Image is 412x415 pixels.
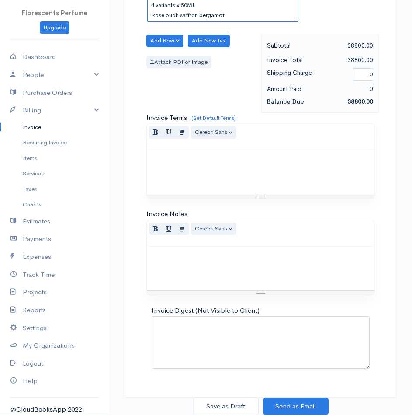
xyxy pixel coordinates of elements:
div: Invoice Total [263,55,320,66]
span: Cerebri Sans [195,128,227,136]
button: Remove Font Style (CTRL+\) [175,223,189,235]
div: Amount Paid [263,84,320,94]
button: Font Family [191,126,236,139]
label: Invoice Digest (Not Visible to Client) [152,306,260,316]
button: Add Row [146,35,183,47]
div: 0 [320,84,377,94]
button: Underline (CTRL+U) [162,223,176,235]
div: Resize [147,291,374,295]
button: Bold (CTRL+B) [149,126,163,139]
div: 38800.00 [320,55,377,66]
button: Underline (CTRL+U) [162,126,176,139]
div: Resize [147,194,374,198]
div: @CloudBooksApp 2022 [10,405,99,415]
span: Cerebri Sans [195,225,227,232]
span: Florescents Perfume [22,9,87,17]
div: 38800.00 [320,40,377,51]
span: 38800.00 [347,98,373,105]
label: Invoice Notes [146,209,187,219]
strong: Balance Due [267,98,304,105]
button: Font Family [191,223,236,235]
a: Upgrade [40,21,69,34]
label: Invoice Terms [146,113,187,123]
label: Attach PDf or Image [146,56,211,69]
div: Subtotal [263,40,320,51]
div: Shipping Charge [263,67,349,82]
button: Remove Font Style (CTRL+\) [175,126,189,139]
button: Bold (CTRL+B) [149,223,163,235]
a: (Set Default Terms) [191,115,236,122]
button: Add New Tax [188,35,230,47]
